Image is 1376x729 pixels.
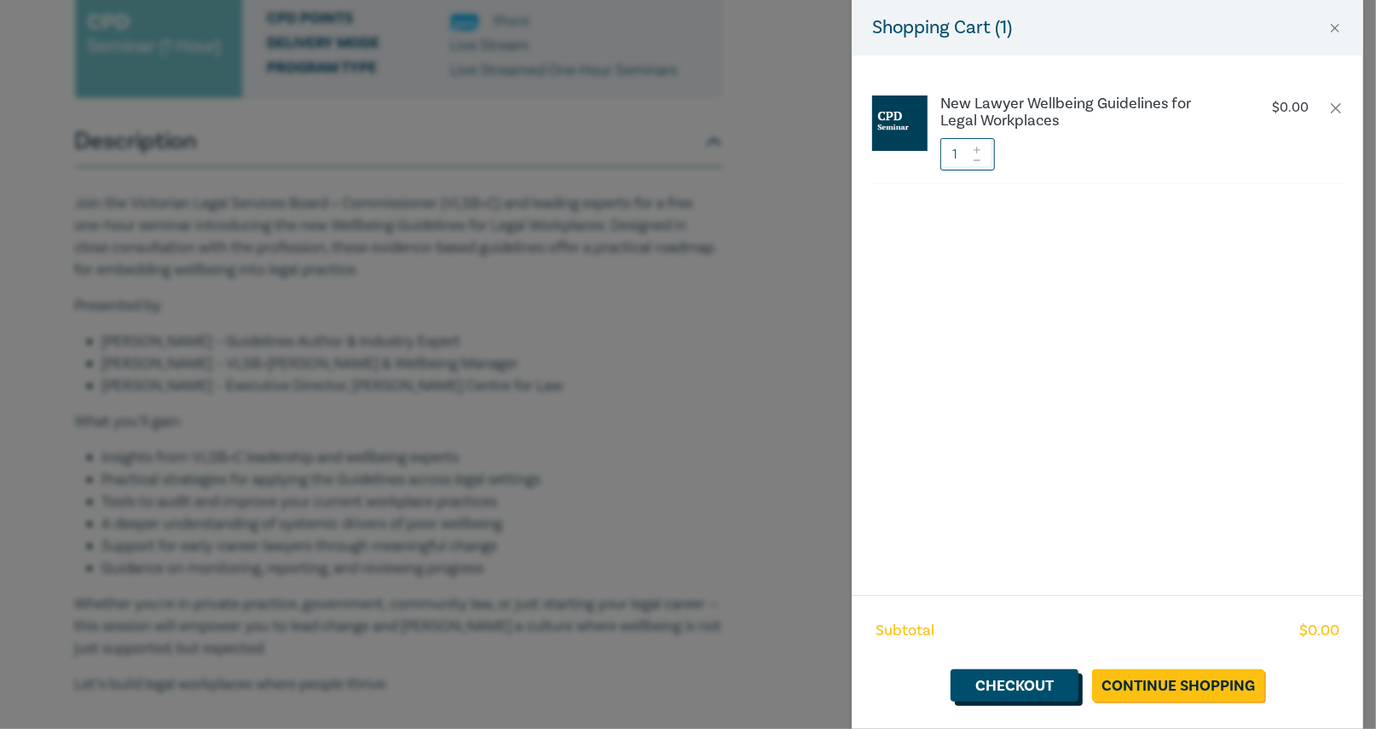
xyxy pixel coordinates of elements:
[1327,20,1343,36] button: Close
[1092,669,1264,702] a: Continue Shopping
[951,669,1078,702] a: Checkout
[872,14,1012,42] h5: Shopping Cart ( 1 )
[940,138,995,171] input: 1
[940,95,1223,130] a: New Lawyer Wellbeing Guidelines for Legal Workplaces
[1272,100,1309,116] p: $ 0.00
[876,620,934,642] span: Subtotal
[872,95,928,151] img: CPD%20Seminar.jpg
[1299,620,1339,642] span: $ 0.00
